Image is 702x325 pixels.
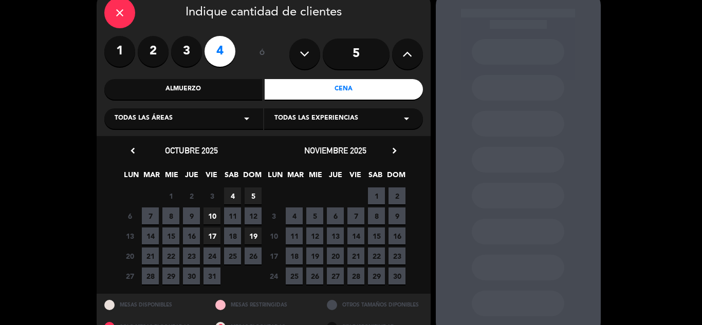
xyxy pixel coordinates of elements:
[127,145,138,156] i: chevron_left
[241,112,253,125] i: arrow_drop_down
[171,36,202,67] label: 3
[245,247,262,264] span: 26
[204,187,220,204] span: 3
[183,187,200,204] span: 2
[121,227,138,244] span: 13
[224,187,241,204] span: 4
[389,187,405,204] span: 2
[347,169,364,186] span: VIE
[204,207,220,224] span: 10
[274,113,358,124] span: Todas las experiencias
[143,169,160,186] span: MAR
[204,247,220,264] span: 24
[114,7,126,19] i: close
[224,247,241,264] span: 25
[204,227,220,244] span: 17
[265,247,282,264] span: 17
[162,187,179,204] span: 1
[183,207,200,224] span: 9
[306,227,323,244] span: 12
[368,247,385,264] span: 22
[246,36,279,72] div: ó
[142,207,159,224] span: 7
[205,36,235,67] label: 4
[165,145,218,156] span: octubre 2025
[304,145,366,156] span: noviembre 2025
[245,227,262,244] span: 19
[224,227,241,244] span: 18
[368,227,385,244] span: 15
[265,267,282,284] span: 24
[286,227,303,244] span: 11
[142,227,159,244] span: 14
[286,207,303,224] span: 4
[142,247,159,264] span: 21
[115,113,173,124] span: Todas las áreas
[203,169,220,186] span: VIE
[327,267,344,284] span: 27
[267,169,284,186] span: LUN
[347,267,364,284] span: 28
[245,207,262,224] span: 12
[223,169,240,186] span: SAB
[327,227,344,244] span: 13
[307,169,324,186] span: MIE
[265,207,282,224] span: 3
[183,227,200,244] span: 16
[368,187,385,204] span: 1
[389,227,405,244] span: 16
[367,169,384,186] span: SAB
[327,169,344,186] span: JUE
[347,207,364,224] span: 7
[183,169,200,186] span: JUE
[104,79,263,100] div: Almuerzo
[121,207,138,224] span: 6
[327,207,344,224] span: 6
[319,294,431,316] div: OTROS TAMAÑOS DIPONIBLES
[162,227,179,244] span: 15
[400,112,413,125] i: arrow_drop_down
[389,207,405,224] span: 9
[265,79,423,100] div: Cena
[287,169,304,186] span: MAR
[347,227,364,244] span: 14
[243,169,260,186] span: DOM
[306,267,323,284] span: 26
[104,36,135,67] label: 1
[224,207,241,224] span: 11
[183,247,200,264] span: 23
[347,247,364,264] span: 21
[368,207,385,224] span: 8
[123,169,140,186] span: LUN
[138,36,169,67] label: 2
[368,267,385,284] span: 29
[162,207,179,224] span: 8
[162,267,179,284] span: 29
[306,247,323,264] span: 19
[389,145,400,156] i: chevron_right
[162,247,179,264] span: 22
[142,267,159,284] span: 28
[163,169,180,186] span: MIE
[286,247,303,264] span: 18
[387,169,404,186] span: DOM
[389,247,405,264] span: 23
[208,294,319,316] div: MESAS RESTRINGIDAS
[97,294,208,316] div: MESAS DISPONIBLES
[286,267,303,284] span: 25
[121,247,138,264] span: 20
[306,207,323,224] span: 5
[327,247,344,264] span: 20
[245,187,262,204] span: 5
[204,267,220,284] span: 31
[121,267,138,284] span: 27
[265,227,282,244] span: 10
[389,267,405,284] span: 30
[183,267,200,284] span: 30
